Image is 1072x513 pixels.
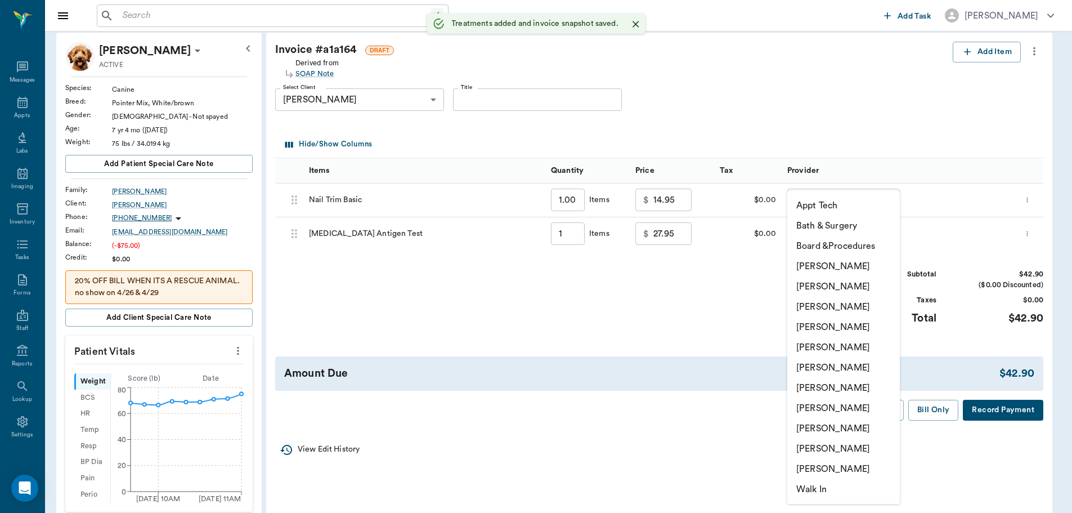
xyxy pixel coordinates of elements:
[787,216,900,236] li: Bath & Surgery
[787,256,900,276] li: [PERSON_NAME]
[787,358,900,378] li: [PERSON_NAME]
[787,276,900,297] li: [PERSON_NAME]
[787,398,900,418] li: [PERSON_NAME]
[787,378,900,398] li: [PERSON_NAME]
[787,297,900,317] li: [PERSON_NAME]
[787,317,900,337] li: [PERSON_NAME]
[787,439,900,459] li: [PERSON_NAME]
[11,475,38,502] div: Open Intercom Messenger
[627,16,644,33] button: Close
[787,195,900,216] li: Appt Tech
[787,479,900,499] li: Walk In
[451,14,618,34] div: Treatments added and invoice snapshot saved.
[787,236,900,256] li: Board &Procedures
[787,459,900,479] li: [PERSON_NAME]
[787,418,900,439] li: [PERSON_NAME]
[787,337,900,358] li: [PERSON_NAME]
